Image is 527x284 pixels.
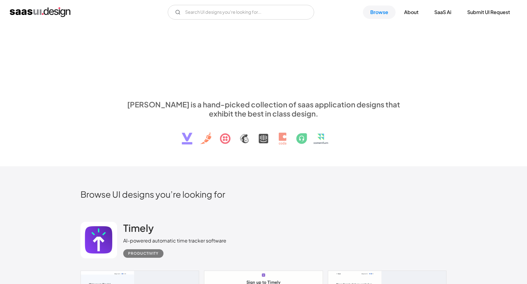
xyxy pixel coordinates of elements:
[123,237,226,244] div: AI-powered automatic time tracker software
[460,5,517,19] a: Submit UI Request
[123,222,154,234] h2: Timely
[168,5,314,20] form: Email Form
[128,250,159,257] div: Productivity
[10,7,70,17] a: home
[171,118,356,150] img: text, icon, saas logo
[123,100,404,118] div: [PERSON_NAME] is a hand-picked collection of saas application designs that exhibit the best in cl...
[123,47,404,94] h1: Explore SaaS UI design patterns & interactions.
[168,5,314,20] input: Search UI designs you're looking for...
[81,189,446,200] h2: Browse UI designs you’re looking for
[123,222,154,237] a: Timely
[427,5,459,19] a: SaaS Ai
[397,5,426,19] a: About
[363,5,396,19] a: Browse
